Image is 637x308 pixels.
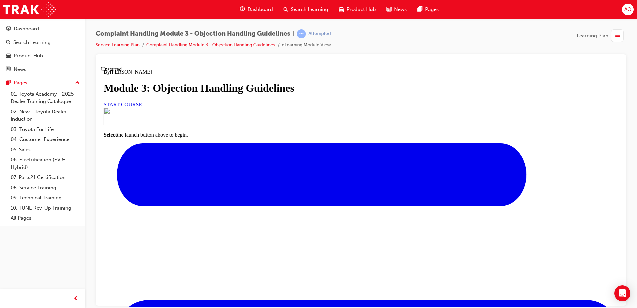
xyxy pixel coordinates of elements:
a: News [3,63,82,76]
button: AO [622,4,634,15]
a: 09. Technical Training [8,193,82,203]
span: [PERSON_NAME] [9,3,51,8]
a: pages-iconPages [412,3,444,16]
span: news-icon [6,67,11,73]
span: Product Hub [346,6,376,13]
span: news-icon [386,5,391,14]
span: AO [624,6,631,13]
a: 08. Service Training [8,183,82,193]
a: Service Learning Plan [96,42,140,48]
a: guage-iconDashboard [235,3,278,16]
a: All Pages [8,213,82,223]
span: Learning Plan [577,32,608,40]
div: News [14,66,26,73]
div: Open Intercom Messenger [614,285,630,301]
span: News [394,6,407,13]
strong: Select [3,66,16,71]
span: Pages [425,6,439,13]
div: Dashboard [14,25,39,33]
div: Product Hub [14,52,43,60]
span: learningRecordVerb_ATTEMPT-icon [297,29,306,38]
a: START COURSE [3,35,41,41]
img: Trak [3,2,56,17]
span: prev-icon [73,295,78,303]
button: Learning Plan [577,29,626,42]
a: car-iconProduct Hub [333,3,381,16]
a: Search Learning [3,36,82,49]
li: eLearning Module View [282,41,331,49]
h1: Module 3: Objection Handling Guidelines [3,16,517,28]
span: Search Learning [291,6,328,13]
p: the launch button above to begin. [3,66,517,72]
span: car-icon [339,5,344,14]
span: Dashboard [248,6,273,13]
span: guage-icon [6,26,11,32]
a: Product Hub [3,50,82,62]
span: search-icon [6,40,11,46]
span: search-icon [284,5,288,14]
span: list-icon [615,32,620,40]
a: 02. New - Toyota Dealer Induction [8,107,82,124]
div: Attempted [309,31,331,37]
span: car-icon [6,53,11,59]
a: 03. Toyota For Life [8,124,82,135]
a: 10. TUNE Rev-Up Training [8,203,82,213]
span: Complaint Handling Module 3 - Objection Handling Guidelines [96,30,290,38]
a: 07. Parts21 Certification [8,172,82,183]
button: Pages [3,77,82,89]
span: up-icon [75,79,80,87]
a: news-iconNews [381,3,412,16]
a: 06. Electrification (EV & Hybrid) [8,155,82,172]
a: 05. Sales [8,145,82,155]
span: guage-icon [240,5,245,14]
a: 01. Toyota Academy - 2025 Dealer Training Catalogue [8,89,82,107]
button: DashboardSearch LearningProduct HubNews [3,21,82,77]
a: Complaint Handling Module 3 - Objection Handling Guidelines [146,42,275,48]
div: Pages [14,79,27,87]
a: 04. Customer Experience [8,134,82,145]
div: Search Learning [13,39,51,46]
span: | [293,30,294,38]
span: pages-icon [6,80,11,86]
a: search-iconSearch Learning [278,3,333,16]
span: pages-icon [417,5,422,14]
a: Dashboard [3,23,82,35]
